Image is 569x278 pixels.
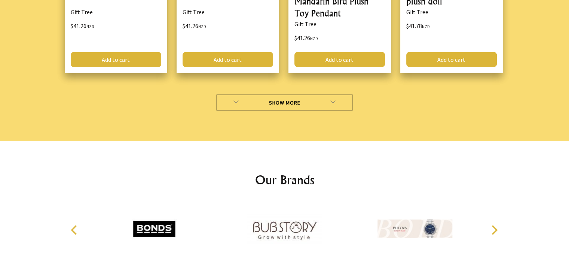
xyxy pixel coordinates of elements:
[294,52,385,67] a: Add to cart
[67,222,83,238] button: Previous
[71,52,161,67] a: Add to cart
[377,201,452,257] img: Bulova Watches
[117,201,192,257] img: Bonds Baby
[183,52,273,67] a: Add to cart
[216,94,353,111] a: Show More
[486,222,502,238] button: Next
[63,171,506,189] h2: Our Brands
[406,52,497,67] a: Add to cart
[247,201,322,257] img: Bub Story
